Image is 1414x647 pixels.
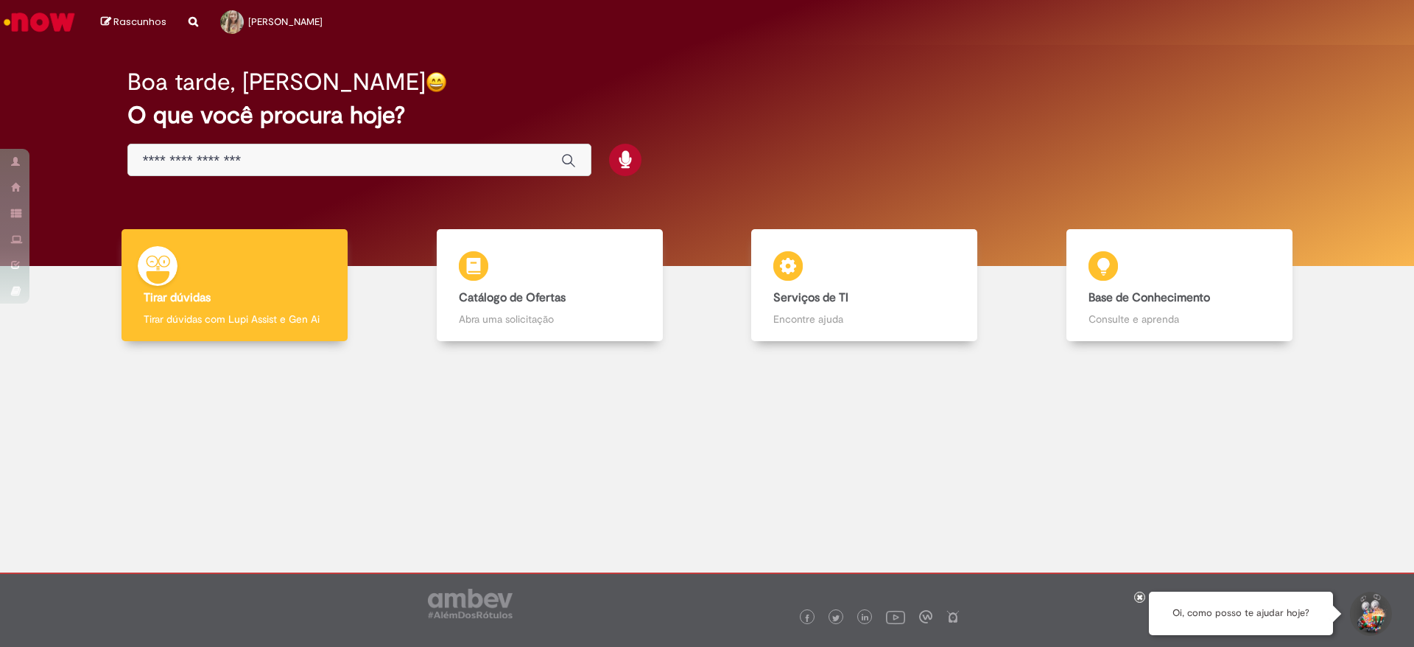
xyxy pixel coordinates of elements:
h2: O que você procura hoje? [127,102,1287,128]
a: Base de Conhecimento Consulte e aprenda [1022,229,1337,342]
img: ServiceNow [1,7,77,37]
b: Serviços de TI [773,290,848,305]
img: logo_footer_ambev_rotulo_gray.png [428,589,513,618]
span: Rascunhos [113,15,166,29]
img: happy-face.png [426,71,447,93]
img: logo_footer_twitter.png [832,615,840,622]
b: Base de Conhecimento [1088,290,1210,305]
a: Catálogo de Ofertas Abra uma solicitação [393,229,708,342]
p: Consulte e aprenda [1088,312,1270,326]
img: logo_footer_naosei.png [946,610,960,623]
p: Abra uma solicitação [459,312,641,326]
button: Iniciar Conversa de Suporte [1348,592,1392,636]
img: logo_footer_linkedin.png [862,614,869,623]
p: Encontre ajuda [773,312,955,326]
p: Tirar dúvidas com Lupi Assist e Gen Ai [144,312,326,326]
span: [PERSON_NAME] [248,15,323,28]
img: logo_footer_workplace.png [919,610,932,623]
b: Tirar dúvidas [144,290,211,305]
a: Tirar dúvidas Tirar dúvidas com Lupi Assist e Gen Ai [77,229,393,342]
a: Serviços de TI Encontre ajuda [707,229,1022,342]
h2: Boa tarde, [PERSON_NAME] [127,69,426,95]
img: logo_footer_youtube.png [886,607,905,626]
a: Rascunhos [101,15,166,29]
img: logo_footer_facebook.png [803,615,811,622]
b: Catálogo de Ofertas [459,290,566,305]
div: Oi, como posso te ajudar hoje? [1149,592,1333,635]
